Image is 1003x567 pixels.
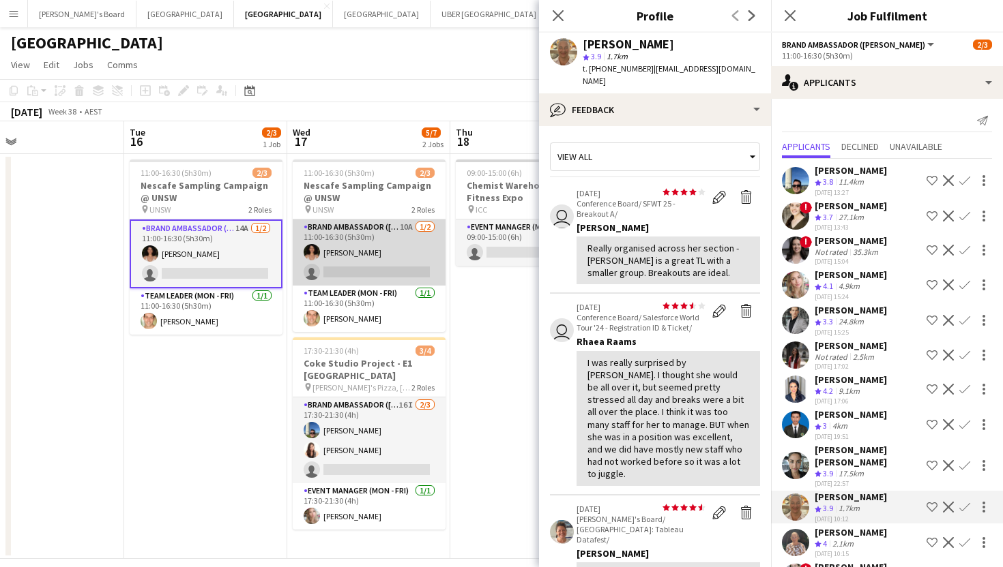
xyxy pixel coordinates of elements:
[416,168,435,178] span: 2/3
[815,257,887,266] div: [DATE] 15:04
[293,337,446,530] app-job-card: 17:30-21:30 (4h)3/4Coke Studio Project - E1 [GEOGRAPHIC_DATA] [PERSON_NAME]'s Pizza, [GEOGRAPHIC_...
[456,159,609,266] div: 09:00-15:00 (6h)0/1Chemist Warehouse @ Aus Fitness Expo ICC1 RoleEvent Manager (Mon - Fri)7A0/109...
[411,204,435,215] span: 2 Roles
[815,352,850,362] div: Not rated
[577,221,760,234] div: [PERSON_NAME]
[815,164,887,177] div: [PERSON_NAME]
[583,63,654,74] span: t. [PHONE_NUMBER]
[823,503,833,513] span: 3.9
[836,386,862,397] div: 9.1km
[44,59,59,71] span: Edit
[467,168,522,178] span: 09:00-15:00 (6h)
[304,168,375,178] span: 11:00-16:30 (5h30m)
[836,281,862,292] div: 4.9km
[815,223,887,232] div: [DATE] 13:43
[5,56,35,74] a: View
[841,142,879,151] span: Declined
[416,346,435,356] span: 3/4
[815,200,887,212] div: [PERSON_NAME]
[830,538,856,550] div: 2.1km
[815,362,887,371] div: [DATE] 17:02
[557,151,592,163] span: View all
[107,59,138,71] span: Comms
[130,126,145,138] span: Tue
[583,63,755,86] span: | [EMAIL_ADDRESS][DOMAIN_NAME]
[815,408,887,420] div: [PERSON_NAME]
[577,504,706,514] p: [DATE]
[38,56,65,74] a: Edit
[815,491,887,503] div: [PERSON_NAME]
[836,468,867,480] div: 17.5km
[73,59,93,71] span: Jobs
[11,33,163,53] h1: [GEOGRAPHIC_DATA]
[539,93,771,126] div: Feedback
[973,40,992,50] span: 2/3
[262,127,281,138] span: 2/3
[312,204,334,215] span: UNSW
[815,292,887,301] div: [DATE] 15:24
[456,219,609,266] app-card-role: Event Manager (Mon - Fri)7A0/109:00-15:00 (6h)
[85,106,102,117] div: AEST
[248,204,272,215] span: 2 Roles
[604,51,630,61] span: 1.7km
[130,159,282,335] app-job-card: 11:00-16:30 (5h30m)2/3Nescafe Sampling Campaign @ UNSW UNSW2 RolesBrand Ambassador ([PERSON_NAME]...
[823,386,833,396] span: 4.2
[823,538,827,549] span: 4
[312,382,411,393] span: [PERSON_NAME]'s Pizza, [GEOGRAPHIC_DATA]
[130,219,282,288] app-card-role: Brand Ambassador ([PERSON_NAME])14A1/211:00-16:30 (5h30m)[PERSON_NAME]
[800,202,812,214] span: !
[476,204,487,215] span: ICC
[149,204,171,215] span: UNSW
[577,335,760,348] div: Rhaea Raams
[836,503,862,515] div: 1.7km
[136,1,234,27] button: [GEOGRAPHIC_DATA]
[815,444,921,468] div: [PERSON_NAME] [PERSON_NAME]
[11,59,30,71] span: View
[583,38,674,50] div: [PERSON_NAME]
[815,515,887,523] div: [DATE] 10:12
[304,346,359,356] span: 17:30-21:30 (4h)
[815,269,887,281] div: [PERSON_NAME]
[263,139,280,149] div: 1 Job
[771,7,1003,25] h3: Job Fulfilment
[293,159,446,332] app-job-card: 11:00-16:30 (5h30m)2/3Nescafe Sampling Campaign @ UNSW UNSW2 RolesBrand Ambassador ([PERSON_NAME]...
[850,247,881,257] div: 35.3km
[577,514,706,545] p: [PERSON_NAME]'s Board/ [GEOGRAPHIC_DATA]: Tableau Datafest/
[815,432,887,441] div: [DATE] 19:51
[830,420,850,432] div: 4km
[577,198,706,219] p: Conference Board/ SFWT 25 - Breakout A/
[128,134,145,149] span: 16
[815,526,887,538] div: [PERSON_NAME]
[782,50,992,61] div: 11:00-16:30 (5h30m)
[422,139,444,149] div: 2 Jobs
[454,134,473,149] span: 18
[456,126,473,138] span: Thu
[815,549,887,558] div: [DATE] 10:15
[815,397,887,405] div: [DATE] 17:06
[422,127,441,138] span: 5/7
[293,179,446,204] h3: Nescafe Sampling Campaign @ UNSW
[293,219,446,286] app-card-role: Brand Ambassador ([PERSON_NAME])10A1/211:00-16:30 (5h30m)[PERSON_NAME]
[141,168,212,178] span: 11:00-16:30 (5h30m)
[577,312,706,333] p: Conference Board/ Salesforce World Tour '24 - Registration ID & Ticket/
[771,66,1003,99] div: Applicants
[823,177,833,187] span: 3.8
[130,288,282,335] app-card-role: Team Leader (Mon - Fri)1/111:00-16:30 (5h30m)[PERSON_NAME]
[836,316,867,328] div: 24.8km
[11,105,42,119] div: [DATE]
[823,316,833,326] span: 3.3
[815,328,887,337] div: [DATE] 15:25
[815,373,887,386] div: [PERSON_NAME]
[836,177,867,188] div: 11.4km
[411,382,435,393] span: 2 Roles
[28,1,136,27] button: [PERSON_NAME]'s Board
[587,242,749,279] div: Really organised across her section - [PERSON_NAME] is a great TL with a smaller group. Breakouts...
[102,56,143,74] a: Comms
[836,212,867,224] div: 27.1km
[291,134,310,149] span: 17
[293,126,310,138] span: Wed
[815,247,850,257] div: Not rated
[823,420,827,431] span: 3
[577,302,706,312] p: [DATE]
